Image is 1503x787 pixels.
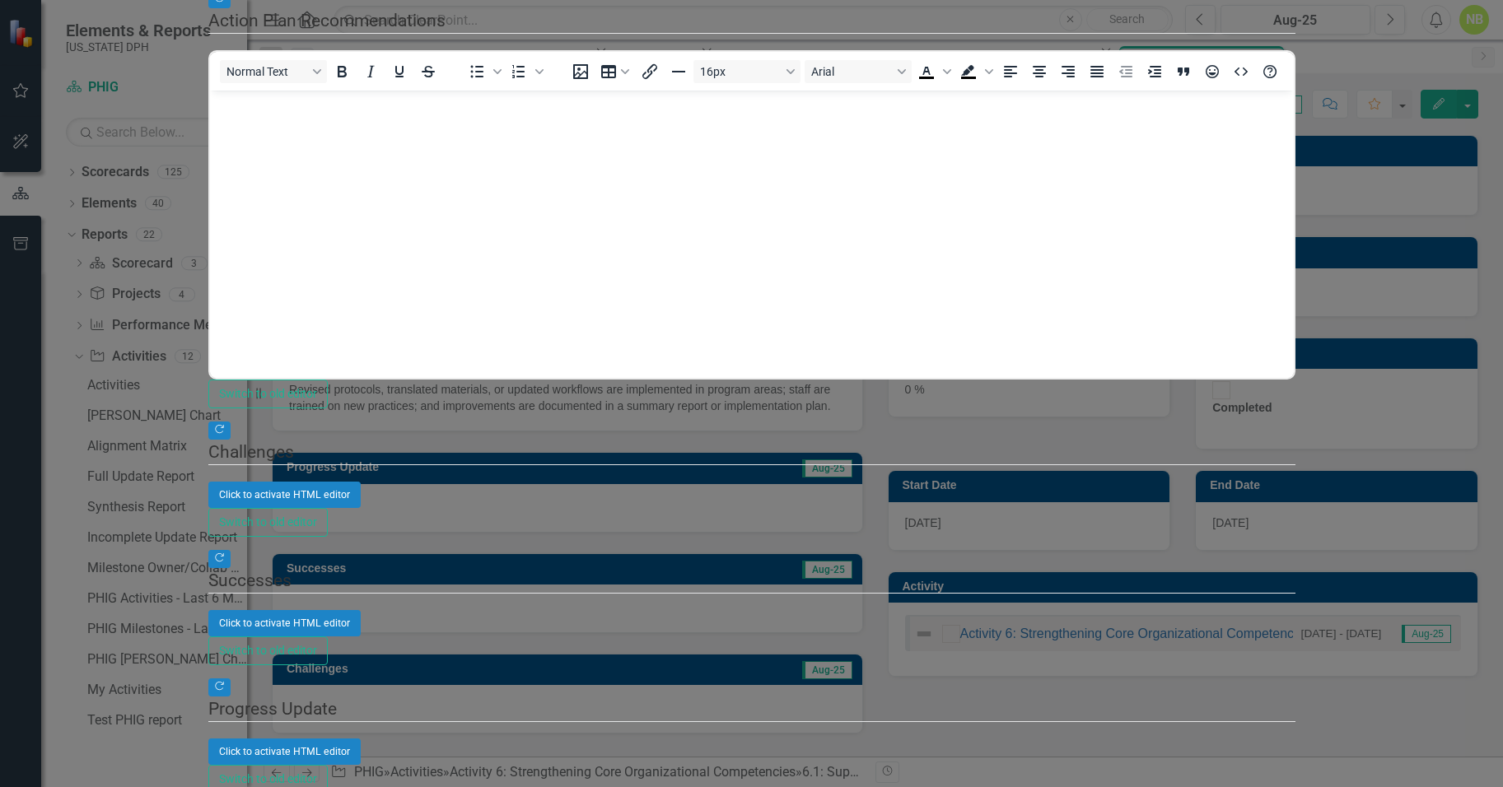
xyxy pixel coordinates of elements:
[1169,60,1197,83] button: Blockquote
[208,508,328,537] button: Switch to old editor
[357,60,385,83] button: Italic
[385,60,413,83] button: Underline
[1025,60,1053,83] button: Align center
[997,60,1025,83] button: Align left
[636,60,664,83] button: Insert/edit link
[567,60,595,83] button: Insert image
[208,380,328,408] button: Switch to old editor
[913,60,954,83] div: Text color Black
[505,60,546,83] div: Numbered list
[220,60,327,83] button: Block Normal Text
[208,440,1295,465] legend: Challenges
[463,60,504,83] div: Bullet list
[693,60,801,83] button: Font size 16px
[226,65,307,78] span: Normal Text
[665,60,693,83] button: Horizontal line
[414,60,442,83] button: Strikethrough
[208,8,1295,34] legend: Action Plan Recommendations
[208,696,1295,722] legend: Progress Update
[208,482,361,508] button: Click to activate HTML editor
[208,568,1295,594] legend: Successes
[700,65,781,78] span: 16px
[1054,60,1082,83] button: Align right
[1198,60,1226,83] button: Emojis
[1083,60,1111,83] button: Justify
[328,60,356,83] button: Bold
[595,60,635,83] button: Table
[208,636,328,665] button: Switch to old editor
[1112,60,1140,83] button: Decrease indent
[208,738,361,765] button: Click to activate HTML editor
[955,60,996,83] div: Background color Black
[1141,60,1169,83] button: Increase indent
[811,65,892,78] span: Arial
[805,60,912,83] button: Font Arial
[1227,60,1255,83] button: HTML Editor
[210,91,1294,378] iframe: Rich Text Area
[1256,60,1284,83] button: Help
[208,610,361,636] button: Click to activate HTML editor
